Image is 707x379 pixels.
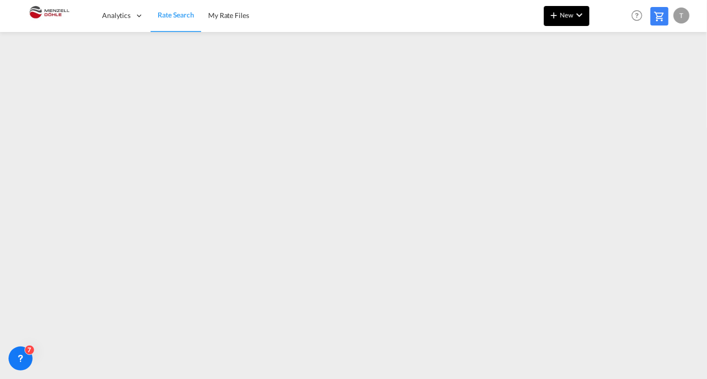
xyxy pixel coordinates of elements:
[673,7,689,23] div: T
[102,10,131,20] span: Analytics
[548,11,585,19] span: New
[15,4,83,27] img: 5c2b1670644e11efba44c1e626d722bd.JPG
[628,7,650,25] div: Help
[158,10,194,19] span: Rate Search
[548,9,560,21] md-icon: icon-plus 400-fg
[544,6,589,26] button: icon-plus 400-fgNewicon-chevron-down
[628,7,645,24] span: Help
[573,9,585,21] md-icon: icon-chevron-down
[208,11,249,19] span: My Rate Files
